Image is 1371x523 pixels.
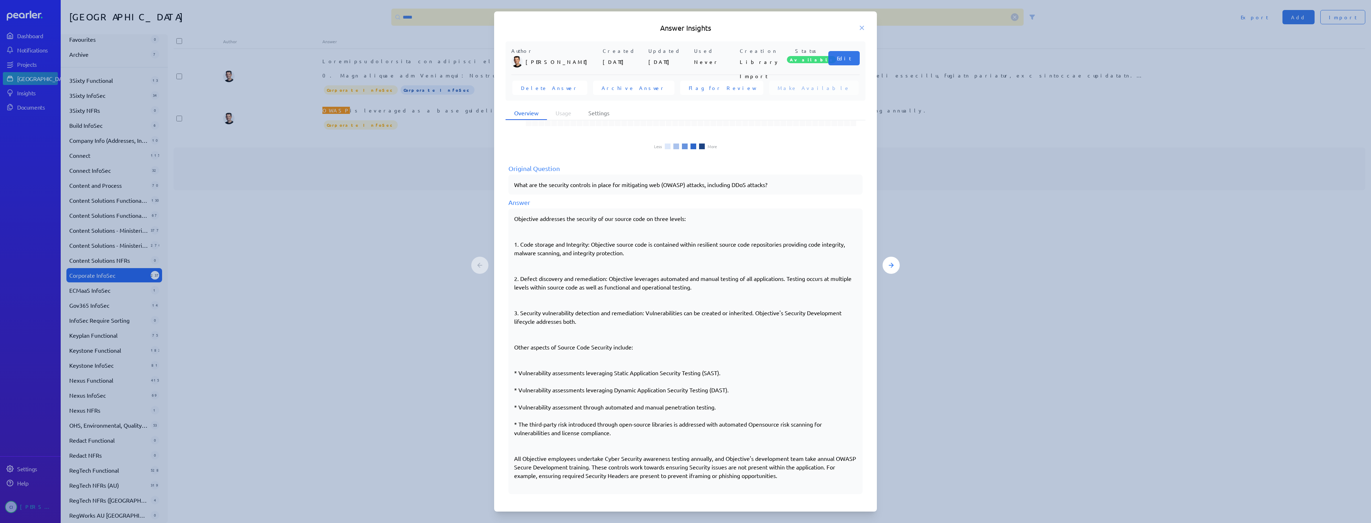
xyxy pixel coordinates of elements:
p: * The third-party risk introduced through open-source libraries is addressed with automated Opens... [514,420,857,437]
span: Available [787,56,836,63]
div: Answer [508,197,863,207]
button: Previous Answer [471,257,488,274]
p: * Vulnerability assessment through automated and manual penetration testing. [514,403,857,411]
p: Updated [648,47,691,55]
button: Edit [828,51,860,65]
p: Objective addresses the security of our source code on three levels: [514,214,857,223]
li: More [708,144,717,149]
text: Fri [514,115,518,121]
p: Author [511,47,600,55]
p: [PERSON_NAME] [526,55,600,69]
span: Flag for Review [689,84,755,91]
p: 2. Defect discovery and remediation: Objective leverages automated and manual testing of all appl... [514,274,857,291]
div: Original Question [508,164,863,173]
p: Created [603,47,646,55]
p: What are the security controls in place for mitigating web (OWASP) attacks, including DDoS attacks? [514,180,857,189]
p: Creation [740,47,783,55]
li: Settings [580,106,618,120]
button: Archive Answer [593,81,674,95]
p: Library Import [740,55,783,69]
li: Overview [506,106,547,120]
li: Less [654,144,662,149]
p: * Vulnerability assessments leveraging Static Application Security Testing (SAST). [514,368,857,377]
span: Delete Answer [521,84,579,91]
span: Make Available [778,84,850,91]
button: Flag for Review [680,81,763,95]
button: Delete Answer [512,81,587,95]
p: [DATE] [648,55,691,69]
span: Edit [837,55,851,62]
p: 3. Security vulnerability detection and remediation: Vulnerabilities can be created or inherited.... [514,308,857,326]
button: Next Answer [883,257,900,274]
p: 1. Code storage and Integrity: Objective source code is contained within resilient source code re... [514,240,857,257]
li: Usage [547,106,580,120]
button: Make Available [769,81,859,95]
p: Never [694,55,737,69]
h5: Answer Insights [506,23,865,33]
span: Archive Answer [602,84,666,91]
p: Status [785,47,828,55]
p: [DATE] [603,55,646,69]
p: Other aspects of Source Code Security include: [514,343,857,351]
p: Used [694,47,737,55]
p: * Vulnerability assessments leveraging Dynamic Application Security Testing (DAST). [514,386,857,394]
img: James Layton [511,56,523,67]
p: All Objective employees undertake Cyber Security awareness testing annually, and Objective's deve... [514,454,857,480]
